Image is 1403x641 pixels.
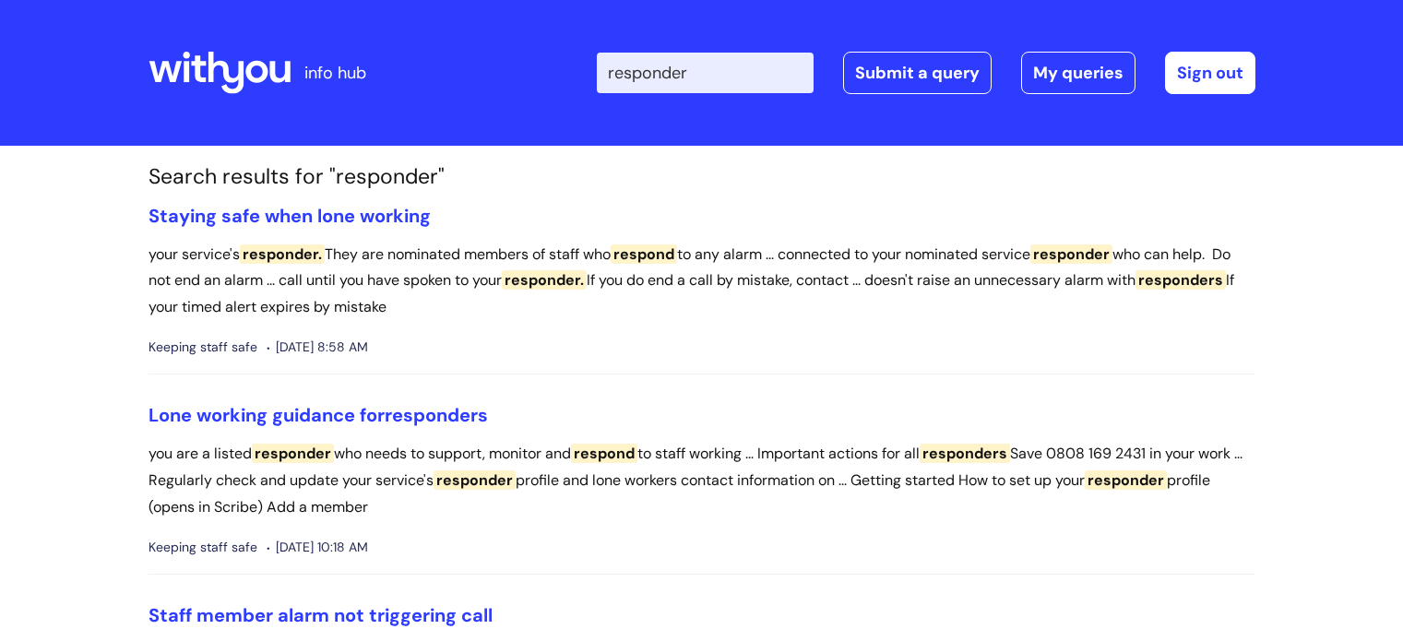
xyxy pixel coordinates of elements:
[149,403,488,427] a: Lone working guidance forresponders
[304,58,366,88] p: info hub
[149,242,1255,321] p: your service's They are nominated members of staff who to any alarm ... connected to your nominat...
[597,52,1255,94] div: | -
[1021,52,1135,94] a: My queries
[1085,470,1167,490] span: responder
[267,536,368,559] span: [DATE] 10:18 AM
[149,164,1255,190] h1: Search results for "responder"
[1165,52,1255,94] a: Sign out
[149,204,431,228] a: Staying safe when lone working
[1030,244,1112,264] span: responder
[149,536,257,559] span: Keeping staff safe
[240,244,325,264] span: responder.
[434,470,516,490] span: responder
[252,444,334,463] span: responder
[597,53,814,93] input: Search
[149,336,257,359] span: Keeping staff safe
[1135,270,1226,290] span: responders
[385,403,488,427] span: responders
[149,441,1255,520] p: you are a listed who needs to support, monitor and to staff working ... Important actions for all...
[843,52,992,94] a: Submit a query
[502,270,587,290] span: responder.
[920,444,1010,463] span: responders
[571,444,637,463] span: respond
[149,603,493,627] a: Staff member alarm not triggering call
[611,244,677,264] span: respond
[267,336,368,359] span: [DATE] 8:58 AM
